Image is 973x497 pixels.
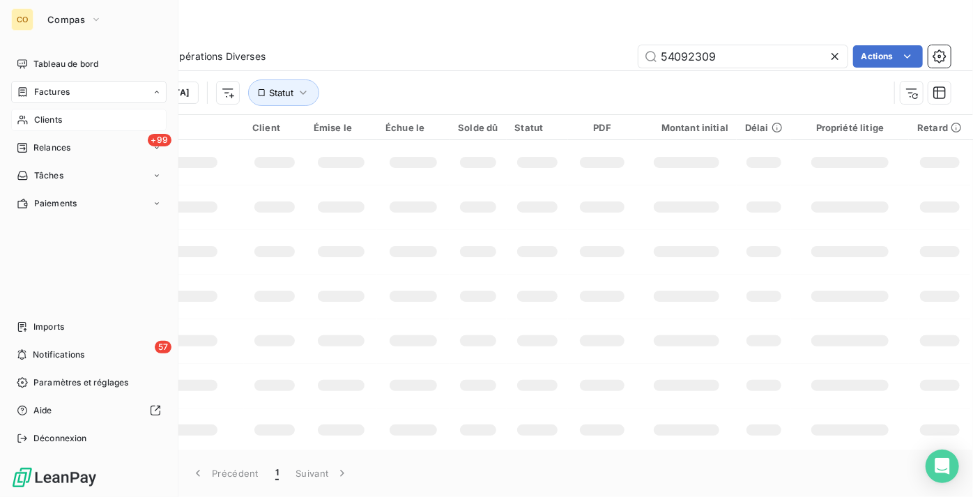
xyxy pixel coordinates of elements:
[645,122,728,133] div: Montant initial
[11,399,167,422] a: Aide
[183,459,267,488] button: Précédent
[252,122,297,133] div: Client
[33,404,52,417] span: Aide
[385,122,441,133] div: Échue le
[34,197,77,210] span: Paiements
[33,58,98,70] span: Tableau de bord
[853,45,923,68] button: Actions
[11,8,33,31] div: CO
[47,14,85,25] span: Compas
[34,169,63,182] span: Tâches
[926,450,959,483] div: Open Intercom Messenger
[269,87,293,98] span: Statut
[745,122,783,133] div: Délai
[917,122,962,133] div: Retard
[34,114,62,126] span: Clients
[314,122,369,133] div: Émise le
[458,122,498,133] div: Solde dû
[33,376,128,389] span: Paramètres et réglages
[638,45,848,68] input: Rechercher
[171,49,266,63] span: Opérations Diverses
[576,122,627,133] div: PDF
[33,142,70,154] span: Relances
[287,459,358,488] button: Suivant
[799,122,901,133] div: Propriété litige
[33,321,64,333] span: Imports
[33,432,87,445] span: Déconnexion
[155,341,171,353] span: 57
[275,466,279,480] span: 1
[267,459,287,488] button: 1
[34,86,70,98] span: Factures
[33,349,84,361] span: Notifications
[148,134,171,146] span: +99
[515,122,560,133] div: Statut
[11,466,98,489] img: Logo LeanPay
[248,79,319,106] button: Statut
